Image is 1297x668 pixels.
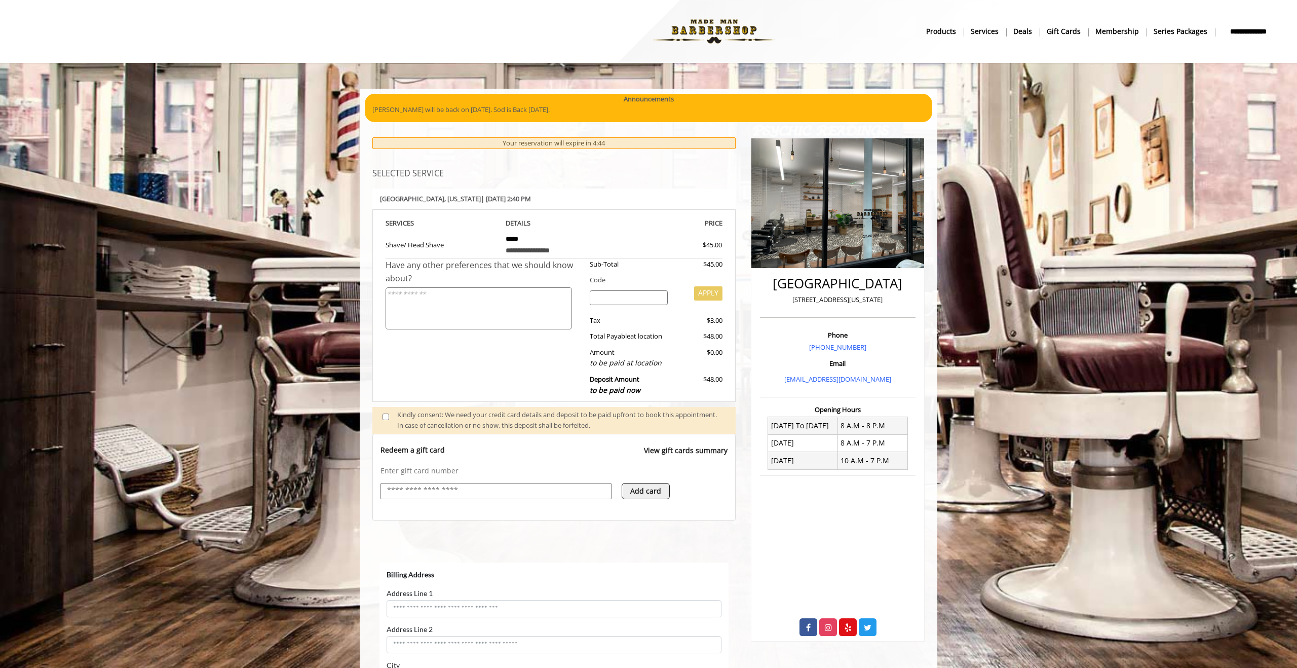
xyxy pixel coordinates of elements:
b: gift cards [1047,26,1081,37]
div: Your reservation will expire in 4:44 [372,137,736,149]
p: [STREET_ADDRESS][US_STATE] [762,294,913,305]
div: $48.00 [675,331,722,342]
a: Productsproducts [919,24,964,39]
b: Membership [1095,26,1139,37]
h3: Opening Hours [760,406,915,413]
button: APPLY [694,286,722,301]
b: products [926,26,956,37]
div: Total Payable [582,331,676,342]
button: Submit [311,206,342,222]
a: [EMAIL_ADDRESS][DOMAIN_NAME] [784,375,891,384]
div: $45.00 [675,259,722,270]
img: Made Man Barbershop logo [644,4,784,59]
td: [DATE] To [DATE] [768,417,838,434]
label: Address Line 2 [7,62,53,71]
span: at location [630,331,662,341]
a: DealsDeals [1006,24,1040,39]
a: ServicesServices [964,24,1006,39]
span: S [410,218,414,228]
h3: Email [762,360,913,367]
label: Zip Code [7,134,39,143]
p: Redeem a gift card [380,445,445,455]
div: to be paid at location [590,357,668,368]
b: Services [971,26,999,37]
div: Kindly consent: We need your credit card details and deposit to be paid upfront to book this appo... [397,410,726,431]
th: SERVICE [386,217,498,229]
td: 10 A.M - 7 P.M [837,452,907,469]
div: Code [582,275,722,285]
td: 8 A.M - 8 P.M [837,417,907,434]
b: [GEOGRAPHIC_DATA] | [DATE] 2:40 PM [380,194,531,203]
th: DETAILS [498,217,611,229]
b: Billing Address [7,8,55,16]
b: Series packages [1154,26,1207,37]
label: Address Line 1 [7,26,53,35]
div: $0.00 [675,347,722,369]
div: Amount [582,347,676,369]
td: 8 A.M - 7 P.M [837,434,907,452]
h3: SELECTED SERVICE [372,169,736,178]
label: City [7,98,20,107]
div: Tax [582,315,676,326]
a: Gift cardsgift cards [1040,24,1088,39]
div: Have any other preferences that we should know about? [386,259,582,285]
h3: Phone [762,331,913,339]
p: [PERSON_NAME] will be back on [DATE]. Sod is Back [DATE]. [372,104,925,115]
b: Announcements [624,94,674,104]
span: to be paid now [590,385,640,395]
td: [DATE] [768,434,838,452]
p: Enter gift card number [380,466,728,476]
td: Shave/ Head Shave [386,229,498,259]
div: $45.00 [666,240,722,250]
a: [PHONE_NUMBER] [809,343,866,352]
a: Series packagesSeries packages [1147,24,1215,39]
button: Add card [622,483,670,499]
th: PRICE [610,217,722,229]
h2: [GEOGRAPHIC_DATA] [762,276,913,291]
span: , [US_STATE] [444,194,481,203]
a: View gift cards summary [644,445,728,466]
b: Deposit Amount [590,375,640,395]
td: [DATE] [768,452,838,469]
div: $3.00 [675,315,722,326]
div: $48.00 [675,374,722,396]
b: Deals [1013,26,1032,37]
div: Sub-Total [582,259,676,270]
a: MembershipMembership [1088,24,1147,39]
label: Country [7,170,36,179]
